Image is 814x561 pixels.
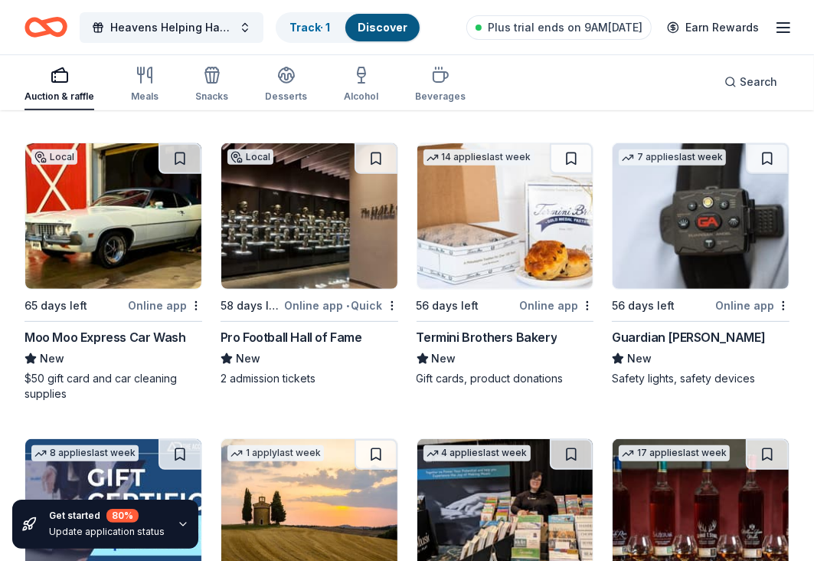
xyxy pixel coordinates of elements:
a: Earn Rewards [658,14,768,41]
div: Guardian [PERSON_NAME] [612,328,765,346]
div: Meals [131,90,159,103]
div: 8 applies last week [31,445,139,461]
div: Pro Football Hall of Fame [221,328,362,346]
button: Track· 1Discover [276,12,421,43]
button: Desserts [265,60,307,110]
div: 7 applies last week [619,149,726,166]
div: 2 admission tickets [221,371,398,386]
div: Online app [519,296,593,315]
button: Auction & raffle [25,60,94,110]
span: • [346,300,349,312]
button: Meals [131,60,159,110]
div: 4 applies last week [423,445,531,461]
button: Search [712,67,789,97]
img: Image for Moo Moo Express Car Wash [25,143,201,289]
div: Moo Moo Express Car Wash [25,328,185,346]
div: Online app [128,296,202,315]
a: Plus trial ends on 9AM[DATE] [466,15,652,40]
button: Snacks [195,60,228,110]
div: Local [31,149,77,165]
span: New [627,349,652,368]
div: 56 days left [612,297,675,315]
div: Get started [49,509,165,523]
div: Beverages [415,90,466,103]
div: 65 days left [25,297,87,315]
img: Image for Guardian Angel Device [613,143,789,289]
div: Safety lights, safety devices [612,371,789,386]
div: Auction & raffle [25,90,94,103]
span: Heavens Helping Hands Fundraiser [110,18,233,37]
button: Alcohol [344,60,378,110]
div: 58 days left [221,297,282,315]
div: 17 applies last week [619,445,730,461]
span: New [40,349,64,368]
img: Image for Pro Football Hall of Fame [221,143,397,289]
div: 14 applies last week [423,149,534,166]
span: New [432,349,456,368]
span: Search [740,73,777,91]
div: Local [227,149,273,165]
span: New [236,349,260,368]
a: Track· 1 [289,21,330,34]
a: Discover [358,21,407,34]
div: 1 apply last week [227,445,324,461]
div: 80 % [106,509,139,523]
div: Desserts [265,90,307,103]
button: Beverages [415,60,466,110]
button: Heavens Helping Hands Fundraiser [80,12,263,43]
a: Image for Guardian Angel Device7 applieslast week56 days leftOnline appGuardian [PERSON_NAME]NewS... [612,143,789,386]
div: Termini Brothers Bakery [417,328,557,346]
div: Online app [715,296,789,315]
div: Gift cards, product donations [417,371,594,386]
a: Image for Termini Brothers Bakery14 applieslast week56 days leftOnline appTermini Brothers Bakery... [417,143,594,386]
div: Online app Quick [285,296,398,315]
div: $50 gift card and car cleaning supplies [25,371,202,402]
div: Alcohol [344,90,378,103]
span: Plus trial ends on 9AM[DATE] [488,18,642,37]
div: 56 days left [417,297,479,315]
a: Image for Pro Football Hall of FameLocal58 days leftOnline app•QuickPro Football Hall of FameNew2... [221,143,398,386]
div: Update application status [49,526,165,538]
a: Home [25,9,67,45]
div: Snacks [195,90,228,103]
img: Image for Termini Brothers Bakery [417,143,593,289]
a: Image for Moo Moo Express Car WashLocal65 days leftOnline appMoo Moo Express Car WashNew$50 gift ... [25,143,202,402]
